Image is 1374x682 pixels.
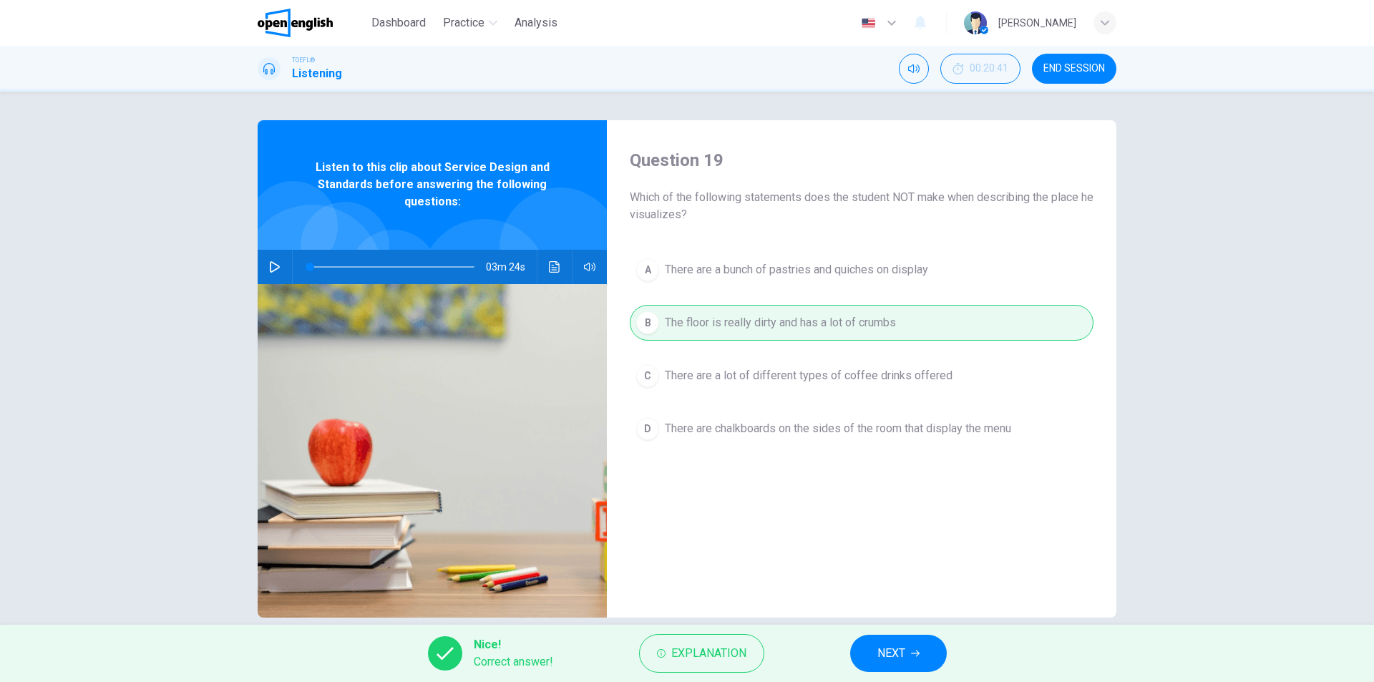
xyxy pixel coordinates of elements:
[1032,54,1116,84] button: END SESSION
[630,149,1093,172] h4: Question 19
[292,55,315,65] span: TOEFL®
[850,635,947,672] button: NEXT
[292,65,342,82] h1: Listening
[1043,63,1105,74] span: END SESSION
[258,284,607,618] img: Listen to this clip about Service Design and Standards before answering the following questions:
[304,159,560,210] span: Listen to this clip about Service Design and Standards before answering the following questions:
[366,10,432,36] button: Dashboard
[509,10,563,36] button: Analysis
[437,10,503,36] button: Practice
[258,9,366,37] a: OpenEnglish logo
[486,250,537,284] span: 03m 24s
[515,14,557,31] span: Analysis
[940,54,1020,84] button: 00:20:41
[443,14,484,31] span: Practice
[543,250,566,284] button: Click to see the audio transcription
[474,653,553,671] span: Correct answer!
[998,14,1076,31] div: [PERSON_NAME]
[371,14,426,31] span: Dashboard
[258,9,333,37] img: OpenEnglish logo
[899,54,929,84] div: Mute
[859,18,877,29] img: en
[970,63,1008,74] span: 00:20:41
[877,643,905,663] span: NEXT
[474,636,553,653] span: Nice!
[964,11,987,34] img: Profile picture
[940,54,1020,84] div: Hide
[639,634,764,673] button: Explanation
[671,643,746,663] span: Explanation
[630,189,1093,223] span: Which of the following statements does the student NOT make when describing the place he visualizes?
